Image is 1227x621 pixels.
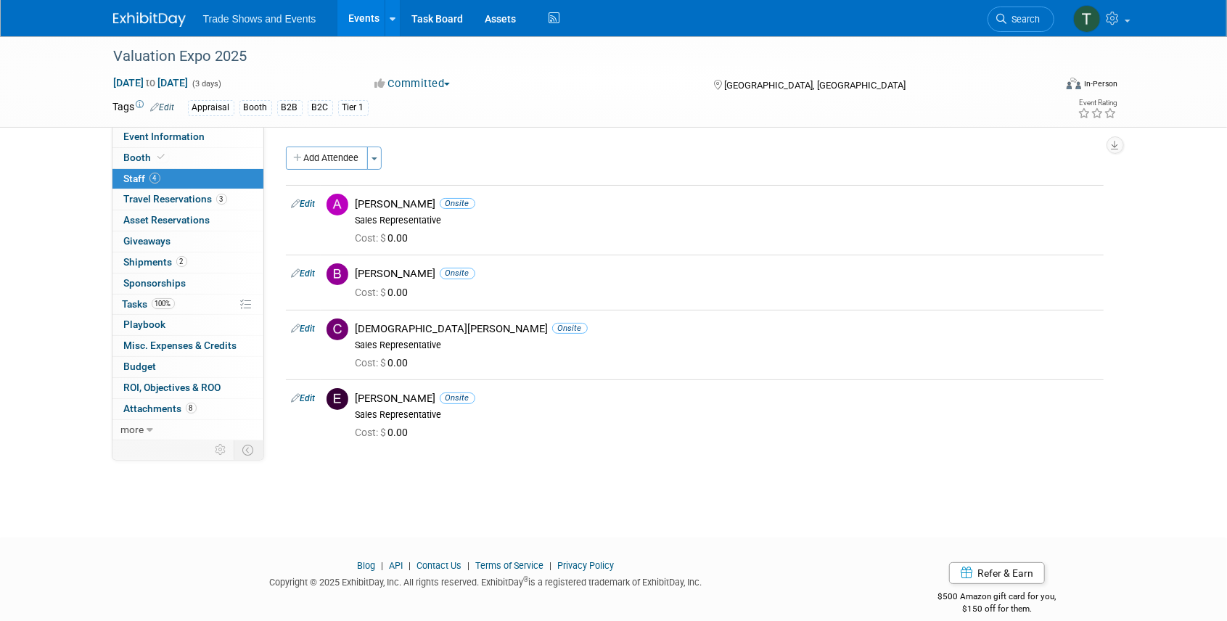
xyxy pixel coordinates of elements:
[988,7,1054,32] a: Search
[880,581,1115,614] div: $500 Amazon gift card for you,
[188,100,234,115] div: Appraisal
[389,560,403,571] a: API
[112,189,263,210] a: Travel Reservations3
[327,263,348,285] img: B.jpg
[405,560,414,571] span: |
[552,323,588,334] span: Onsite
[327,194,348,215] img: A.jpg
[440,268,475,279] span: Onsite
[124,152,168,163] span: Booth
[724,80,906,91] span: [GEOGRAPHIC_DATA], [GEOGRAPHIC_DATA]
[292,393,316,403] a: Edit
[124,382,221,393] span: ROI, Objectives & ROO
[112,378,263,398] a: ROI, Objectives & ROO
[475,560,543,571] a: Terms of Service
[113,99,175,116] td: Tags
[151,102,175,112] a: Edit
[192,79,222,89] span: (3 days)
[152,298,175,309] span: 100%
[377,560,387,571] span: |
[356,215,1098,226] div: Sales Representative
[124,173,160,184] span: Staff
[123,298,175,310] span: Tasks
[112,274,263,294] a: Sponsorships
[124,193,227,205] span: Travel Reservations
[112,420,263,440] a: more
[308,100,333,115] div: B2C
[112,336,263,356] a: Misc. Expenses & Credits
[557,560,614,571] a: Privacy Policy
[327,318,348,340] img: C.jpg
[1083,78,1117,89] div: In-Person
[546,560,555,571] span: |
[880,603,1115,615] div: $150 off for them.
[356,392,1098,406] div: [PERSON_NAME]
[112,399,263,419] a: Attachments8
[440,198,475,209] span: Onsite
[356,427,388,438] span: Cost: $
[356,267,1098,281] div: [PERSON_NAME]
[124,361,157,372] span: Budget
[1073,5,1101,33] img: Tiff Wagner
[113,76,189,89] span: [DATE] [DATE]
[149,173,160,184] span: 4
[356,340,1098,351] div: Sales Representative
[112,252,263,273] a: Shipments2
[176,256,187,267] span: 2
[1078,99,1117,107] div: Event Rating
[113,12,186,27] img: ExhibitDay
[186,403,197,414] span: 8
[216,194,227,205] span: 3
[369,76,456,91] button: Committed
[338,100,369,115] div: Tier 1
[949,562,1045,584] a: Refer & Earn
[292,199,316,209] a: Edit
[356,232,388,244] span: Cost: $
[124,256,187,268] span: Shipments
[112,169,263,189] a: Staff4
[124,318,166,330] span: Playbook
[124,235,171,247] span: Giveaways
[286,147,368,170] button: Add Attendee
[356,322,1098,336] div: [DEMOGRAPHIC_DATA][PERSON_NAME]
[144,77,158,89] span: to
[464,560,473,571] span: |
[158,153,165,161] i: Booth reservation complete
[523,575,528,583] sup: ®
[203,13,316,25] span: Trade Shows and Events
[124,403,197,414] span: Attachments
[234,440,263,459] td: Toggle Event Tabs
[292,324,316,334] a: Edit
[209,440,234,459] td: Personalize Event Tab Strip
[124,340,237,351] span: Misc. Expenses & Credits
[124,214,210,226] span: Asset Reservations
[113,572,859,589] div: Copyright © 2025 ExhibitDay, Inc. All rights reserved. ExhibitDay is a registered trademark of Ex...
[292,268,316,279] a: Edit
[969,75,1118,97] div: Event Format
[1007,14,1041,25] span: Search
[112,127,263,147] a: Event Information
[356,409,1098,421] div: Sales Representative
[277,100,303,115] div: B2B
[440,392,475,403] span: Onsite
[109,44,1033,70] div: Valuation Expo 2025
[416,560,461,571] a: Contact Us
[356,427,414,438] span: 0.00
[356,357,388,369] span: Cost: $
[112,231,263,252] a: Giveaways
[356,287,388,298] span: Cost: $
[239,100,272,115] div: Booth
[112,357,263,377] a: Budget
[356,232,414,244] span: 0.00
[124,131,205,142] span: Event Information
[356,287,414,298] span: 0.00
[121,424,144,435] span: more
[112,210,263,231] a: Asset Reservations
[356,357,414,369] span: 0.00
[112,148,263,168] a: Booth
[124,277,186,289] span: Sponsorships
[112,315,263,335] a: Playbook
[356,197,1098,211] div: [PERSON_NAME]
[327,388,348,410] img: E.jpg
[1067,78,1081,89] img: Format-Inperson.png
